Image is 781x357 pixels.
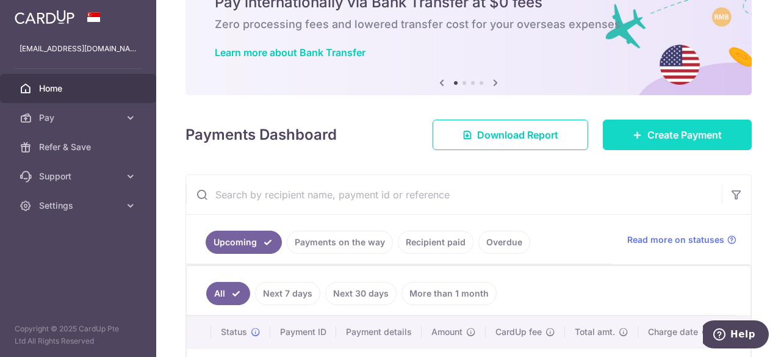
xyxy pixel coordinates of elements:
p: [EMAIL_ADDRESS][DOMAIN_NAME] [20,43,137,55]
span: Refer & Save [39,141,120,153]
a: Upcoming [206,231,282,254]
a: Create Payment [603,120,752,150]
h6: Zero processing fees and lowered transfer cost for your overseas expenses [215,17,722,32]
a: More than 1 month [401,282,497,305]
input: Search by recipient name, payment id or reference [186,175,722,214]
a: Overdue [478,231,530,254]
a: Next 30 days [325,282,397,305]
a: Payments on the way [287,231,393,254]
a: Read more on statuses [627,234,736,246]
span: Read more on statuses [627,234,724,246]
a: Learn more about Bank Transfer [215,46,365,59]
span: Home [39,82,120,95]
span: CardUp fee [495,326,542,338]
a: Recipient paid [398,231,473,254]
a: Next 7 days [255,282,320,305]
a: Download Report [433,120,588,150]
img: CardUp [15,10,74,24]
span: Total amt. [575,326,615,338]
h4: Payments Dashboard [185,124,337,146]
span: Settings [39,200,120,212]
th: Payment ID [270,316,336,348]
span: Support [39,170,120,182]
span: Download Report [477,128,558,142]
span: Charge date [648,326,698,338]
th: Payment details [336,316,422,348]
iframe: Opens a widget where you can find more information [703,320,769,351]
span: Create Payment [647,128,722,142]
span: Amount [431,326,462,338]
a: All [206,282,250,305]
span: Pay [39,112,120,124]
span: Status [221,326,247,338]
